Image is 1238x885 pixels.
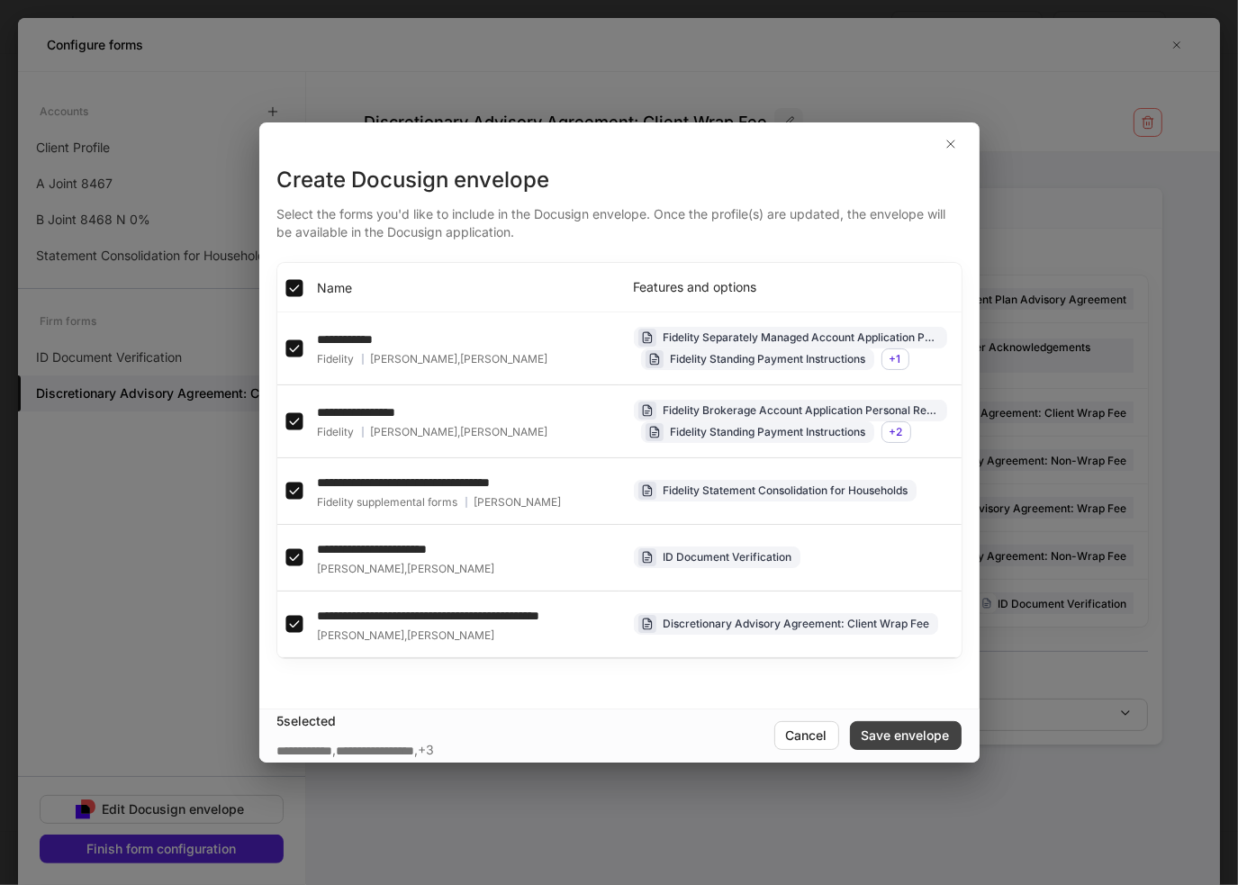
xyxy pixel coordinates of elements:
[318,495,562,510] div: Fidelity supplemental forms
[474,495,562,510] span: [PERSON_NAME]
[277,741,435,760] div: , ,
[664,615,930,632] div: Discretionary Advisory Agreement: Client Wrap Fee
[371,425,548,439] div: ,
[318,279,353,297] span: Name
[318,352,548,366] div: Fidelity
[850,721,962,750] button: Save envelope
[619,263,962,312] th: Features and options
[318,628,405,643] span: [PERSON_NAME]
[774,721,839,750] button: Cancel
[371,425,458,439] span: [PERSON_NAME]
[371,352,458,366] span: [PERSON_NAME]
[318,628,495,643] div: ,
[862,727,950,745] div: Save envelope
[664,329,939,346] div: Fidelity Separately Managed Account Application Personal Registrations -- Joint
[671,423,866,440] div: Fidelity Standing Payment Instructions
[277,712,774,730] div: 5 selected
[890,352,901,366] span: + 1
[318,562,495,576] div: ,
[371,352,548,366] div: ,
[419,741,435,760] span: +3
[664,482,908,499] div: Fidelity Statement Consolidation for Households
[461,352,548,366] span: [PERSON_NAME]
[318,562,405,576] span: [PERSON_NAME]
[277,166,962,194] div: Create Docusign envelope
[408,562,495,576] span: [PERSON_NAME]
[786,727,827,745] div: Cancel
[664,402,939,419] div: Fidelity Brokerage Account Application Personal Registrations -- Joint
[318,425,548,439] div: Fidelity
[664,548,792,565] div: ID Document Verification
[671,350,866,367] div: Fidelity Standing Payment Instructions
[890,425,903,438] span: + 2
[277,194,962,241] div: Select the forms you'd like to include in the Docusign envelope. Once the profile(s) are updated,...
[461,425,548,439] span: [PERSON_NAME]
[408,628,495,643] span: [PERSON_NAME]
